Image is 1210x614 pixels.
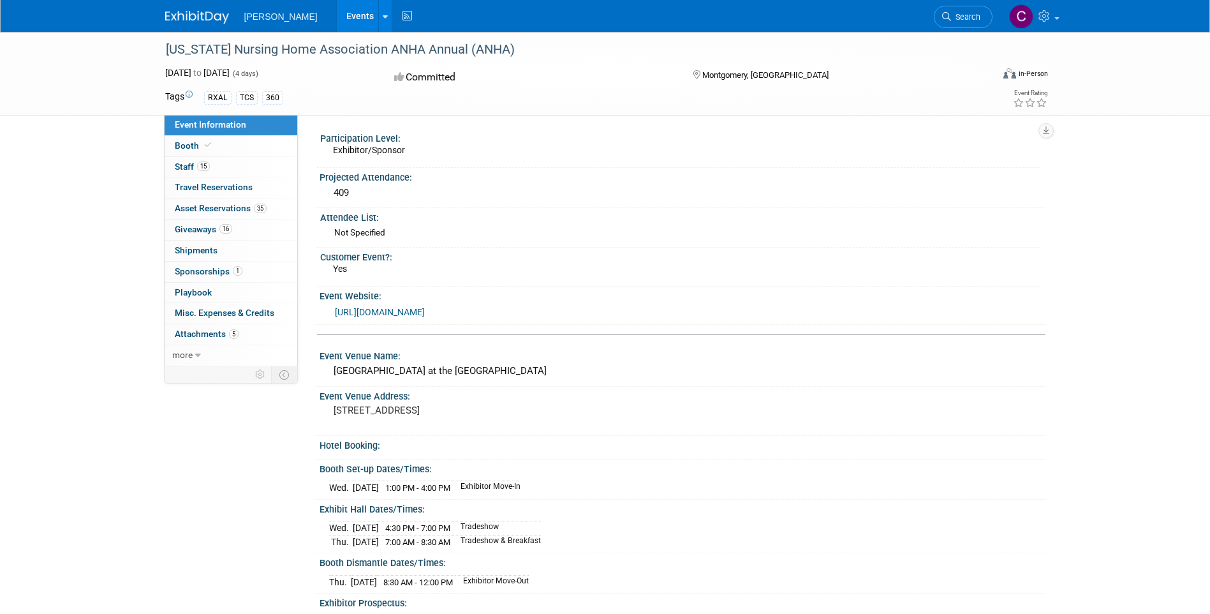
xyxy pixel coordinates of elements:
[175,119,246,130] span: Event Information
[1003,68,1016,79] img: Format-Inperson.png
[229,329,239,339] span: 5
[320,594,1045,610] div: Exhibitor Prospectus:
[175,287,212,297] span: Playbook
[320,208,1040,224] div: Attendee List:
[262,91,283,105] div: 360
[334,227,1035,239] div: Not Specified
[244,11,318,22] span: [PERSON_NAME]
[320,553,1045,569] div: Booth Dismantle Dates/Times:
[165,90,193,105] td: Tags
[175,140,214,151] span: Booth
[351,575,377,588] td: [DATE]
[334,405,608,416] pre: [STREET_ADDRESS]
[453,481,520,495] td: Exhibitor Move-In
[233,266,242,276] span: 1
[320,347,1045,363] div: Event Venue Name:
[165,220,297,240] a: Giveaways16
[165,303,297,324] a: Misc. Expenses & Credits
[165,157,297,177] a: Staff15
[329,521,353,535] td: Wed.
[165,345,297,366] a: more
[453,535,541,548] td: Tradeshow & Breakfast
[353,521,379,535] td: [DATE]
[175,161,210,172] span: Staff
[175,182,253,192] span: Travel Reservations
[175,203,267,213] span: Asset Reservations
[165,68,230,78] span: [DATE] [DATE]
[191,68,203,78] span: to
[172,350,193,360] span: more
[329,183,1036,203] div: 409
[320,387,1045,403] div: Event Venue Address:
[320,500,1045,516] div: Exhibit Hall Dates/Times:
[353,481,379,495] td: [DATE]
[320,168,1045,184] div: Projected Attendance:
[205,142,211,149] i: Booth reservation complete
[320,460,1045,475] div: Booth Set-up Dates/Times:
[702,70,829,80] span: Montgomery, [GEOGRAPHIC_DATA]
[951,12,980,22] span: Search
[165,283,297,303] a: Playbook
[165,136,297,156] a: Booth
[390,66,672,89] div: Committed
[175,329,239,339] span: Attachments
[1018,69,1048,79] div: In-Person
[175,266,242,276] span: Sponsorships
[383,578,453,587] span: 8:30 AM - 12:00 PM
[320,248,1040,264] div: Customer Event?:
[165,262,297,282] a: Sponsorships1
[165,115,297,135] a: Event Information
[175,245,218,255] span: Shipments
[161,38,973,61] div: [US_STATE] Nursing Home Association ANHA Annual (ANHA)
[333,145,405,155] span: Exhibitor/Sponsor
[165,324,297,345] a: Attachments5
[329,361,1036,381] div: [GEOGRAPHIC_DATA] at the [GEOGRAPHIC_DATA]
[917,66,1049,86] div: Event Format
[329,535,353,548] td: Thu.
[254,204,267,213] span: 35
[453,521,541,535] td: Tradeshow
[232,70,258,78] span: (4 days)
[335,307,425,317] a: [URL][DOMAIN_NAME]
[320,129,1040,145] div: Participation Level:
[329,575,351,588] td: Thu.
[165,177,297,198] a: Travel Reservations
[175,308,274,318] span: Misc. Expenses & Credits
[175,224,232,234] span: Giveaways
[455,575,529,588] td: Exhibitor Move-Out
[385,483,450,493] span: 1:00 PM - 4:00 PM
[249,366,272,383] td: Personalize Event Tab Strip
[1009,4,1033,29] img: Cole Stewart
[353,535,379,548] td: [DATE]
[385,523,450,533] span: 4:30 PM - 7:00 PM
[934,6,992,28] a: Search
[333,264,347,274] span: Yes
[219,224,232,234] span: 16
[197,161,210,171] span: 15
[165,198,297,219] a: Asset Reservations35
[236,91,258,105] div: TCS
[329,481,353,495] td: Wed.
[165,11,229,24] img: ExhibitDay
[1013,90,1047,96] div: Event Rating
[204,91,232,105] div: RXAL
[320,287,1045,303] div: Event Website:
[385,537,450,547] span: 7:00 AM - 8:30 AM
[271,366,297,383] td: Toggle Event Tabs
[165,241,297,261] a: Shipments
[320,436,1045,452] div: Hotel Booking:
